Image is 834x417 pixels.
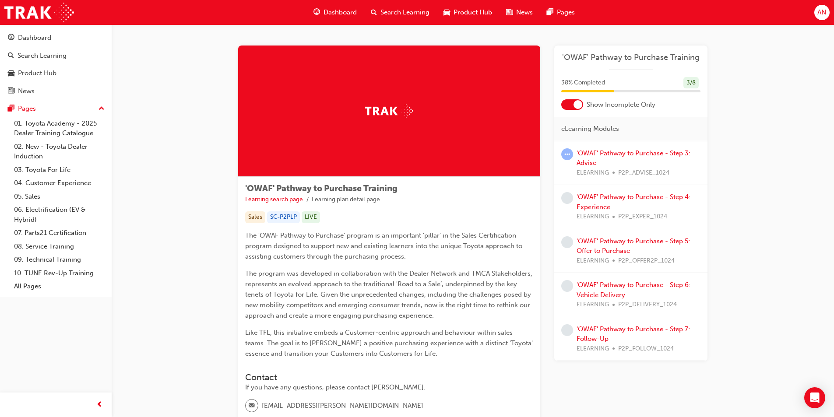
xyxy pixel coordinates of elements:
[618,212,667,222] span: P2P_EXPER_1024
[302,211,320,223] div: LIVE
[516,7,533,18] span: News
[11,190,108,203] a: 05. Sales
[577,212,609,222] span: ELEARNING
[18,68,56,78] div: Product Hub
[245,211,265,223] div: Sales
[577,237,690,255] a: 'OWAF' Pathway to Purchase - Step 5: Offer to Purchase
[18,51,67,61] div: Search Learning
[8,105,14,113] span: pages-icon
[11,280,108,293] a: All Pages
[618,300,677,310] span: P2P_DELIVERY_1024
[18,33,51,43] div: Dashboard
[4,30,108,46] a: Dashboard
[577,300,609,310] span: ELEARNING
[312,195,380,205] li: Learning plan detail page
[11,176,108,190] a: 04. Customer Experience
[380,7,429,18] span: Search Learning
[18,104,36,114] div: Pages
[561,148,573,160] span: learningRecordVerb_ATTEMPT-icon
[587,100,655,110] span: Show Incomplete Only
[506,7,513,18] span: news-icon
[8,52,14,60] span: search-icon
[11,266,108,280] a: 10. TUNE Rev-Up Training
[245,231,524,260] span: The 'OWAF Pathway to Purchase' program is an important 'pillar' in the Sales Certification progra...
[267,211,300,223] div: SC-P2PLP
[443,7,450,18] span: car-icon
[99,103,105,115] span: up-icon
[561,324,573,336] span: learningRecordVerb_NONE-icon
[817,7,826,18] span: AN
[8,88,14,95] span: news-icon
[306,4,364,21] a: guage-iconDashboard
[561,280,573,292] span: learningRecordVerb_NONE-icon
[245,270,534,319] span: The program was developed in collaboration with the Dealer Network and TMCA Stakeholders, represe...
[324,7,357,18] span: Dashboard
[245,372,533,382] h3: Contact
[540,4,582,21] a: pages-iconPages
[11,240,108,253] a: 08. Service Training
[577,149,690,167] a: 'OWAF' Pathway to Purchase - Step 3: Advise
[618,256,675,266] span: P2P_OFFER2P_1024
[96,399,103,410] span: prev-icon
[577,325,690,343] a: 'OWAF' Pathway to Purchase - Step 7: Follow-Up
[454,7,492,18] span: Product Hub
[577,344,609,354] span: ELEARNING
[499,4,540,21] a: news-iconNews
[365,104,413,118] img: Trak
[577,168,609,178] span: ELEARNING
[8,70,14,77] span: car-icon
[11,226,108,240] a: 07. Parts21 Certification
[364,4,436,21] a: search-iconSearch Learning
[683,77,699,89] div: 3 / 8
[4,3,74,22] img: Trak
[18,86,35,96] div: News
[313,7,320,18] span: guage-icon
[245,329,535,357] span: Like TFL, this initiative embeds a Customer-centric approach and behaviour within sales teams. Th...
[561,124,619,134] span: eLearning Modules
[11,117,108,140] a: 01. Toyota Academy - 2025 Dealer Training Catalogue
[804,387,825,408] div: Open Intercom Messenger
[4,65,108,81] a: Product Hub
[561,192,573,204] span: learningRecordVerb_NONE-icon
[561,236,573,248] span: learningRecordVerb_NONE-icon
[561,78,605,88] span: 38 % Completed
[618,168,669,178] span: P2P_ADVISE_1024
[547,7,553,18] span: pages-icon
[11,140,108,163] a: 02. New - Toyota Dealer Induction
[557,7,575,18] span: Pages
[577,193,690,211] a: 'OWAF' Pathway to Purchase - Step 4: Experience
[8,34,14,42] span: guage-icon
[577,281,690,299] a: 'OWAF' Pathway to Purchase - Step 6: Vehicle Delivery
[4,83,108,99] a: News
[11,203,108,226] a: 06. Electrification (EV & Hybrid)
[4,28,108,101] button: DashboardSearch LearningProduct HubNews
[371,7,377,18] span: search-icon
[4,48,108,64] a: Search Learning
[4,101,108,117] button: Pages
[577,256,609,266] span: ELEARNING
[262,401,423,411] span: [EMAIL_ADDRESS][PERSON_NAME][DOMAIN_NAME]
[436,4,499,21] a: car-iconProduct Hub
[11,163,108,177] a: 03. Toyota For Life
[11,253,108,266] a: 09. Technical Training
[245,382,533,392] div: If you have any questions, please contact [PERSON_NAME].
[561,53,700,63] a: 'OWAF' Pathway to Purchase Training
[249,400,255,412] span: email-icon
[618,344,674,354] span: P2P_FOLLOW_1024
[245,196,303,203] a: Learning search page
[814,5,830,20] button: AN
[245,183,398,193] span: 'OWAF' Pathway to Purchase Training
